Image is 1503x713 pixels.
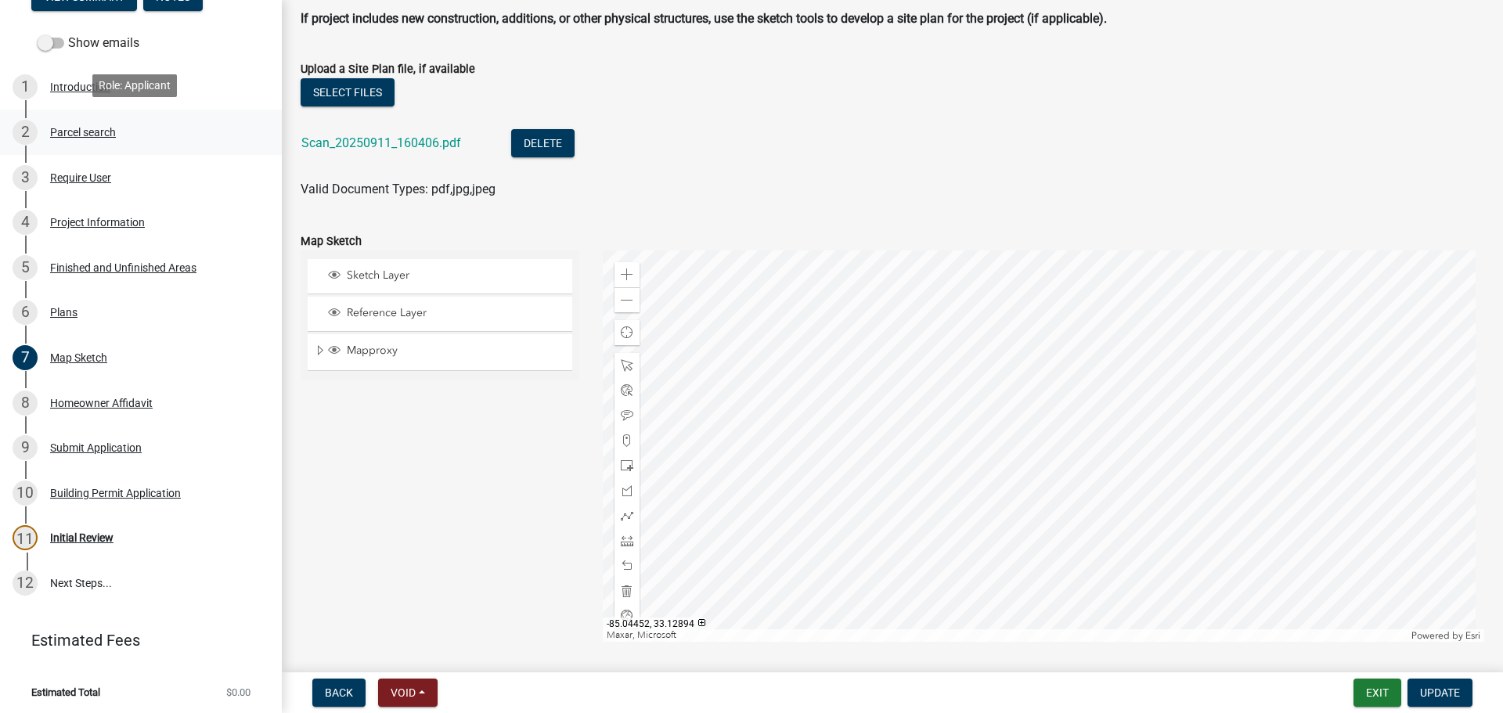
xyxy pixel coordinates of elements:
[1465,630,1480,641] a: Esri
[301,135,461,150] a: Scan_20250911_160406.pdf
[326,306,567,322] div: Reference Layer
[1407,629,1484,642] div: Powered by
[301,236,362,247] label: Map Sketch
[301,11,1107,26] strong: If project includes new construction, additions, or other physical structures, use the sketch too...
[301,78,395,106] button: Select files
[326,344,567,359] div: Mapproxy
[343,306,567,320] span: Reference Layer
[1407,679,1472,707] button: Update
[343,344,567,358] span: Mapproxy
[13,255,38,280] div: 5
[615,262,640,287] div: Zoom in
[31,687,100,697] span: Estimated Total
[50,488,181,499] div: Building Permit Application
[38,34,139,52] label: Show emails
[301,64,475,75] label: Upload a Site Plan file, if available
[50,127,116,138] div: Parcel search
[50,307,77,318] div: Plans
[378,679,438,707] button: Void
[615,320,640,345] div: Find my location
[615,287,640,312] div: Zoom out
[13,481,38,506] div: 10
[312,679,366,707] button: Back
[511,129,575,157] button: Delete
[391,686,416,699] span: Void
[13,74,38,99] div: 1
[306,255,574,375] ul: Layer List
[92,74,177,97] div: Role: Applicant
[13,525,38,550] div: 11
[13,165,38,190] div: 3
[308,334,572,370] li: Mapproxy
[13,345,38,370] div: 7
[50,217,145,228] div: Project Information
[13,571,38,596] div: 12
[325,686,353,699] span: Back
[1353,679,1401,707] button: Exit
[13,210,38,235] div: 4
[50,532,114,543] div: Initial Review
[314,344,326,360] span: Expand
[511,137,575,152] wm-modal-confirm: Delete Document
[50,442,142,453] div: Submit Application
[50,172,111,183] div: Require User
[50,81,110,92] div: Introduction
[326,268,567,284] div: Sketch Layer
[50,262,196,273] div: Finished and Unfinished Areas
[50,352,107,363] div: Map Sketch
[603,629,1408,642] div: Maxar, Microsoft
[50,398,153,409] div: Homeowner Affidavit
[226,687,250,697] span: $0.00
[301,182,496,196] span: Valid Document Types: pdf,jpg,jpeg
[13,435,38,460] div: 9
[343,268,567,283] span: Sketch Layer
[13,300,38,325] div: 6
[13,391,38,416] div: 8
[1420,686,1460,699] span: Update
[308,297,572,332] li: Reference Layer
[13,625,257,656] a: Estimated Fees
[308,259,572,294] li: Sketch Layer
[13,120,38,145] div: 2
